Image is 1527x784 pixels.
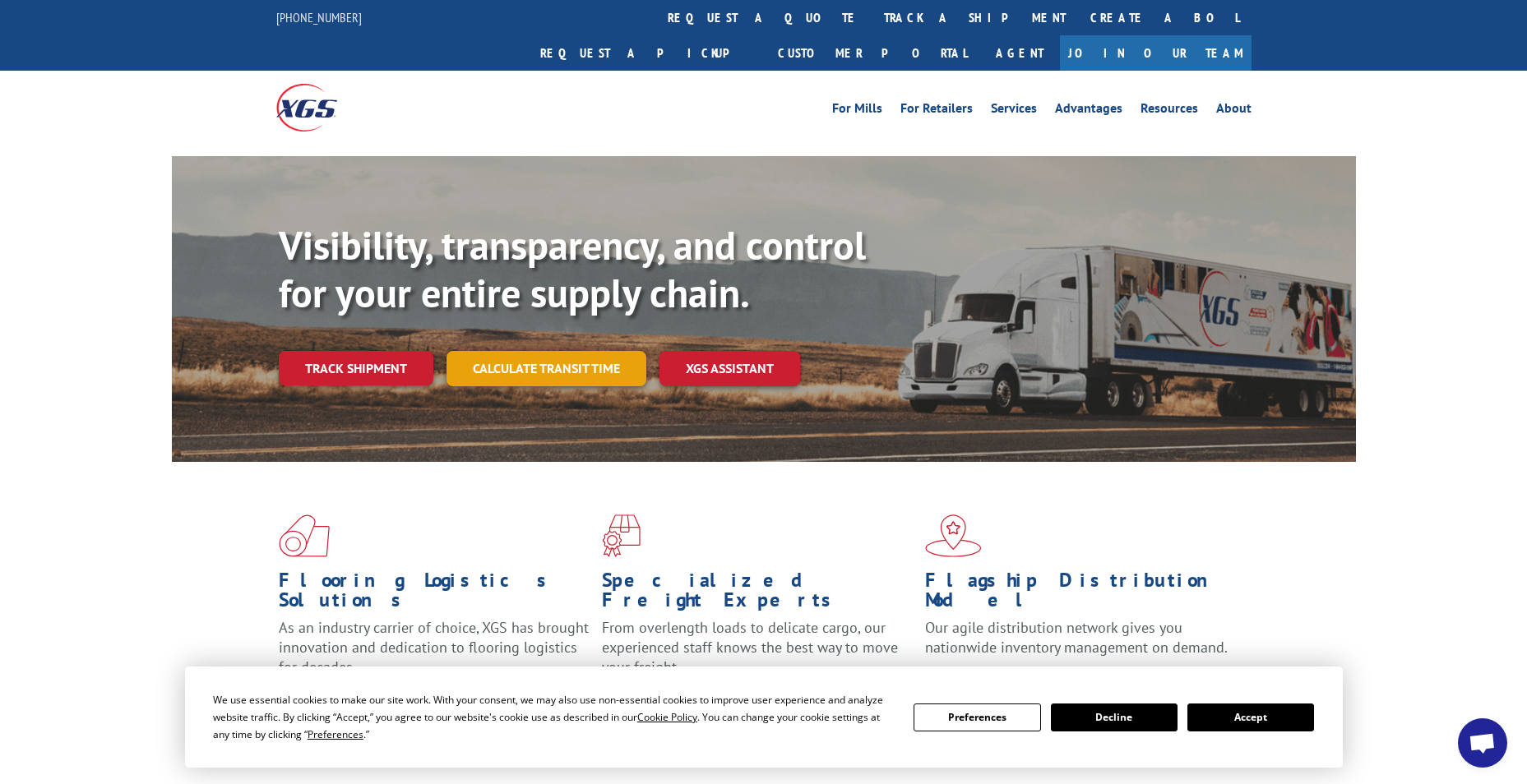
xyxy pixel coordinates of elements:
[1051,703,1178,731] button: Decline
[1216,102,1252,120] a: About
[1458,718,1507,768] div: Open chat
[279,351,433,385] a: Track shipment
[925,514,982,557] img: xgs-icon-flagship-distribution-model-red
[1141,102,1198,120] a: Resources
[279,514,330,557] img: xgs-icon-total-supply-chain-intelligence-red
[185,666,1343,768] div: Cookie Consent Prompt
[602,514,641,557] img: xgs-icon-focused-on-flooring-red
[279,219,866,318] b: Visibility, transparency, and control for your entire supply chain.
[279,570,590,618] h1: Flooring Logistics Solutions
[925,618,1228,657] span: Our agile distribution network gives you nationwide inventory management on demand.
[602,570,913,618] h1: Specialized Freight Experts
[279,618,589,676] span: As an industry carrier of choice, XGS has brought innovation and dedication to flooring logistics...
[832,102,882,120] a: For Mills
[925,570,1236,618] h1: Flagship Distribution Model
[447,351,646,386] a: Calculate transit time
[914,703,1040,731] button: Preferences
[602,618,913,691] p: From overlength loads to delicate cargo, our experienced staff knows the best way to move your fr...
[528,35,766,71] a: Request a pickup
[276,9,362,25] a: [PHONE_NUMBER]
[1060,35,1252,71] a: Join Our Team
[900,102,973,120] a: For Retailers
[1055,102,1122,120] a: Advantages
[308,727,363,741] span: Preferences
[991,102,1037,120] a: Services
[766,35,979,71] a: Customer Portal
[1187,703,1314,731] button: Accept
[979,35,1060,71] a: Agent
[637,710,697,724] span: Cookie Policy
[213,691,894,743] div: We use essential cookies to make our site work. With your consent, we may also use non-essential ...
[659,351,800,386] a: XGS ASSISTANT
